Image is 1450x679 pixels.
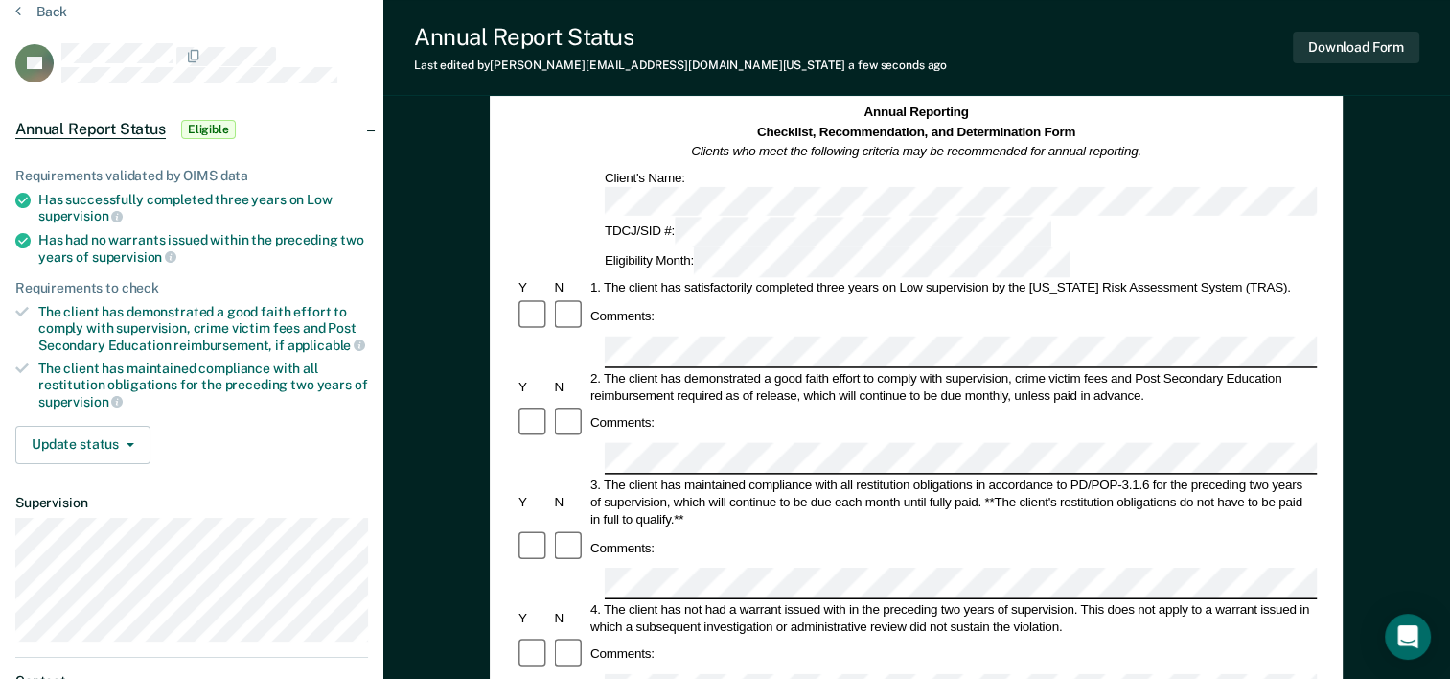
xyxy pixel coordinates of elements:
[587,279,1317,296] div: 1. The client has satisfactorily completed three years on Low supervision by the [US_STATE] Risk ...
[38,394,123,410] span: supervision
[516,609,551,626] div: Y
[552,493,587,510] div: N
[38,361,368,410] div: The client has maintained compliance with all restitution obligations for the preceding two years of
[15,120,166,139] span: Annual Report Status
[587,308,657,325] div: Comments:
[15,168,368,184] div: Requirements validated by OIMS data
[602,247,1073,277] div: Eligibility Month:
[602,218,1054,247] div: TDCJ/SID #:
[38,304,368,353] div: The client has demonstrated a good faith effort to comply with supervision, crime victim fees and...
[757,125,1075,139] strong: Checklist, Recommendation, and Determination Form
[15,495,368,511] dt: Supervision
[1293,32,1419,63] button: Download Form
[587,476,1317,527] div: 3. The client has maintained compliance with all restitution obligations in accordance to PD/POP-...
[552,609,587,626] div: N
[38,208,123,223] span: supervision
[587,369,1317,404] div: 2. The client has demonstrated a good faith effort to comply with supervision, crime victim fees ...
[15,426,150,464] button: Update status
[516,378,551,395] div: Y
[414,59,947,72] div: Last edited by [PERSON_NAME][EMAIL_ADDRESS][DOMAIN_NAME][US_STATE]
[552,279,587,296] div: N
[15,280,368,296] div: Requirements to check
[1385,614,1431,660] div: Open Intercom Messenger
[15,3,67,20] button: Back
[38,232,368,265] div: Has had no warrants issued within the preceding two years of
[552,378,587,395] div: N
[38,192,368,224] div: Has successfully completed three years on Low
[692,144,1142,158] em: Clients who meet the following criteria may be recommended for annual reporting.
[288,338,365,353] span: applicable
[848,59,947,72] span: a few seconds ago
[864,105,969,120] strong: Annual Reporting
[181,120,236,139] span: Eligible
[587,414,657,432] div: Comments:
[414,23,947,51] div: Annual Report Status
[516,279,551,296] div: Y
[516,493,551,510] div: Y
[587,539,657,556] div: Comments:
[587,645,657,663] div: Comments:
[92,249,176,265] span: supervision
[587,600,1317,635] div: 4. The client has not had a warrant issued with in the preceding two years of supervision. This d...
